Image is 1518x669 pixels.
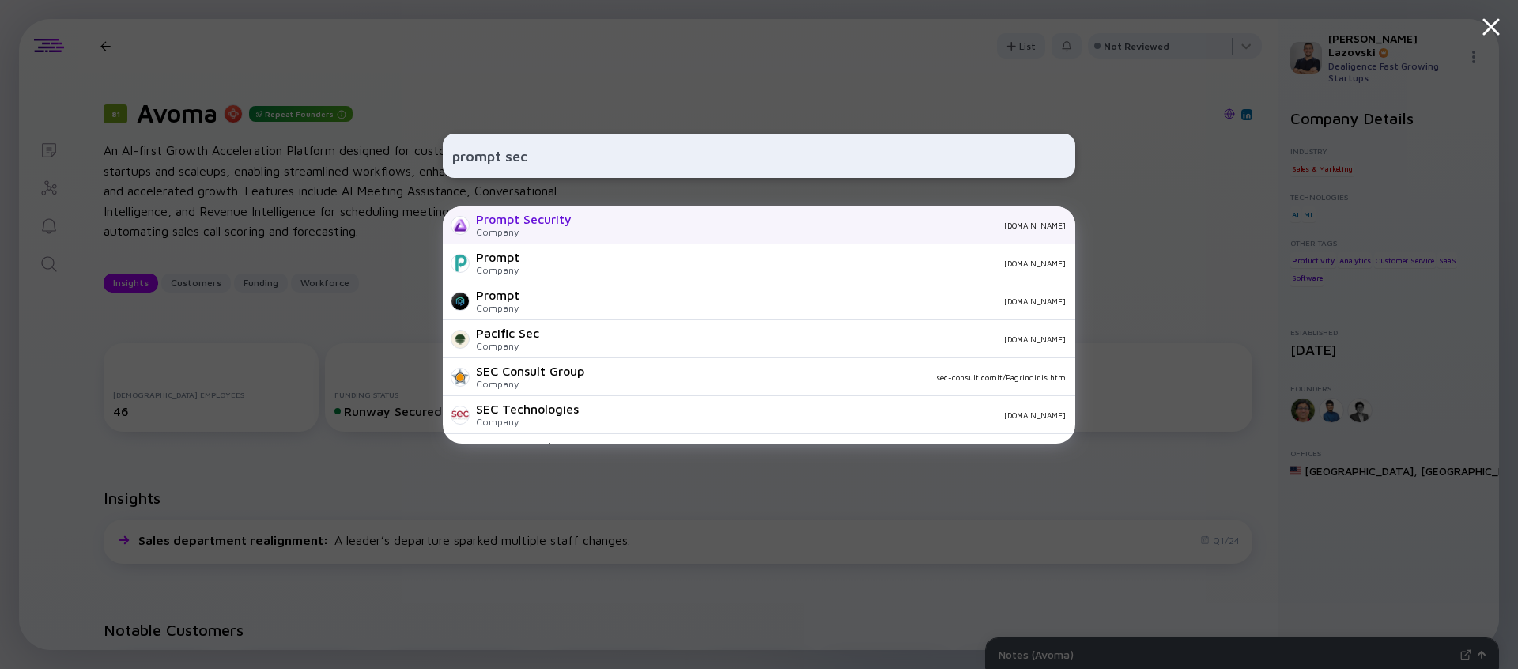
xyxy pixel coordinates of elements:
[476,250,519,264] div: Prompt
[532,297,1066,306] div: [DOMAIN_NAME]
[476,378,584,390] div: Company
[476,364,584,378] div: SEC Consult Group
[532,259,1066,268] div: [DOMAIN_NAME]
[476,264,519,276] div: Company
[476,416,579,428] div: Company
[476,402,579,416] div: SEC Technologies
[591,410,1066,420] div: [DOMAIN_NAME]
[476,440,561,454] div: Prompt Studio
[584,221,1066,230] div: [DOMAIN_NAME]
[452,142,1066,170] input: Search Company or Investor...
[552,334,1066,344] div: [DOMAIN_NAME]
[476,226,572,238] div: Company
[476,212,572,226] div: Prompt Security
[476,288,519,302] div: Prompt
[597,372,1066,382] div: sec-consult.comlt/Pagrindinis.htm
[476,302,519,314] div: Company
[476,340,539,352] div: Company
[476,326,539,340] div: Pacific Sec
